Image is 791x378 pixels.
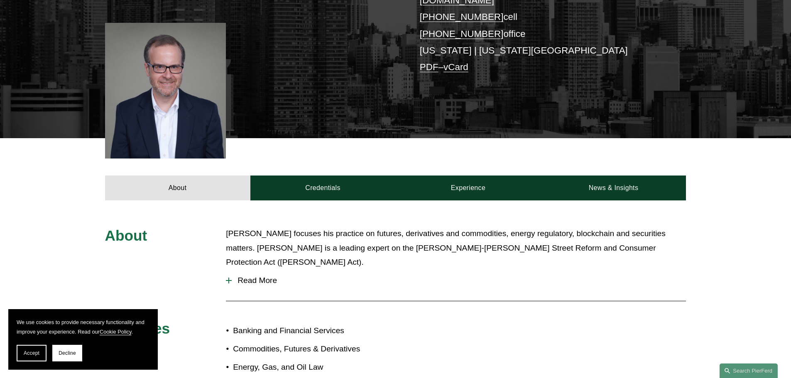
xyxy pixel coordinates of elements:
[52,345,82,361] button: Decline
[420,62,438,72] a: PDF
[24,350,39,356] span: Accept
[720,363,778,378] a: Search this site
[250,176,396,200] a: Credentials
[105,176,250,200] a: About
[59,350,76,356] span: Decline
[396,176,541,200] a: Experience
[233,342,395,356] p: Commodities, Futures & Derivatives
[226,270,686,291] button: Read More
[100,329,132,335] a: Cookie Policy
[8,309,158,370] section: Cookie banner
[420,29,504,39] a: [PHONE_NUMBER]
[232,276,686,285] span: Read More
[17,345,47,361] button: Accept
[443,62,468,72] a: vCard
[233,360,395,375] p: Energy, Gas, and Oil Law
[233,324,395,338] p: Banking and Financial Services
[226,227,686,270] p: [PERSON_NAME] focuses his practice on futures, derivatives and commodities, energy regulatory, bl...
[105,227,147,244] span: About
[541,176,686,200] a: News & Insights
[17,317,149,337] p: We use cookies to provide necessary functionality and improve your experience. Read our .
[420,12,504,22] a: [PHONE_NUMBER]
